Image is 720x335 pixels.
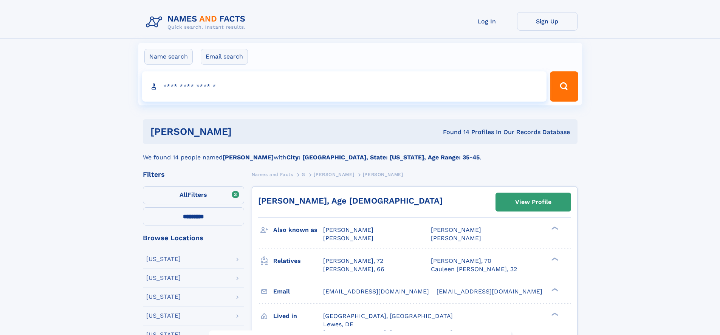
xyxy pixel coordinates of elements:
[146,256,181,262] div: [US_STATE]
[258,196,443,205] a: [PERSON_NAME], Age [DEMOGRAPHIC_DATA]
[201,49,248,65] label: Email search
[550,312,559,316] div: ❯
[515,193,551,211] div: View Profile
[363,172,403,177] span: [PERSON_NAME]
[143,186,244,204] label: Filters
[143,144,578,162] div: We found 14 people named with .
[496,193,571,211] a: View Profile
[323,321,353,328] span: Lewes, DE
[437,288,542,295] span: [EMAIL_ADDRESS][DOMAIN_NAME]
[323,226,373,233] span: [PERSON_NAME]
[431,226,481,233] span: [PERSON_NAME]
[517,12,578,31] a: Sign Up
[144,49,193,65] label: Name search
[431,257,491,265] a: [PERSON_NAME], 70
[143,235,244,241] div: Browse Locations
[550,226,559,231] div: ❯
[337,128,570,136] div: Found 14 Profiles In Our Records Database
[143,12,252,32] img: Logo Names and Facts
[273,285,323,298] h3: Email
[143,171,244,178] div: Filters
[323,288,429,295] span: [EMAIL_ADDRESS][DOMAIN_NAME]
[302,172,305,177] span: G
[146,313,181,319] div: [US_STATE]
[273,255,323,267] h3: Relatives
[550,256,559,261] div: ❯
[302,170,305,179] a: G
[314,170,354,179] a: [PERSON_NAME]
[457,12,517,31] a: Log In
[150,127,338,136] h1: [PERSON_NAME]
[252,170,293,179] a: Names and Facts
[223,154,274,161] b: [PERSON_NAME]
[323,235,373,242] span: [PERSON_NAME]
[146,275,181,281] div: [US_STATE]
[273,310,323,323] h3: Lived in
[180,191,187,198] span: All
[323,312,453,320] span: [GEOGRAPHIC_DATA], [GEOGRAPHIC_DATA]
[314,172,354,177] span: [PERSON_NAME]
[273,224,323,236] h3: Also known as
[146,294,181,300] div: [US_STATE]
[286,154,480,161] b: City: [GEOGRAPHIC_DATA], State: [US_STATE], Age Range: 35-45
[323,265,384,273] a: [PERSON_NAME], 66
[431,235,481,242] span: [PERSON_NAME]
[142,71,547,102] input: search input
[431,265,517,273] a: Cauleen [PERSON_NAME], 32
[550,71,578,102] button: Search Button
[550,287,559,292] div: ❯
[323,257,383,265] a: [PERSON_NAME], 72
